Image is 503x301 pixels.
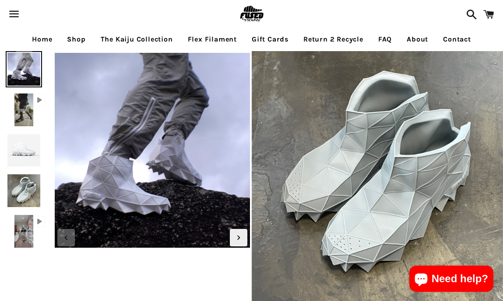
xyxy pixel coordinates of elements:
a: Flex Filament [181,28,243,50]
a: Home [25,28,59,50]
img: [3D printed Shoes] - lightweight custom 3dprinted shoes sneakers sandals fused footwear [6,51,42,87]
a: FAQ [372,28,398,50]
div: Previous slide [57,229,75,246]
a: Return 2 Recycle [297,28,370,50]
img: [3D printed Shoes] - lightweight custom 3dprinted shoes sneakers sandals fused footwear [6,132,42,169]
a: About [400,28,435,50]
a: Shop [60,28,92,50]
a: Contact [436,28,478,50]
a: Gift Cards [245,28,295,50]
inbox-online-store-chat: Shopify online store chat [407,266,496,294]
div: Next slide [230,229,247,246]
a: The Kaiju Collection [94,28,179,50]
img: [3D printed Shoes] - lightweight custom 3dprinted shoes sneakers sandals fused footwear [6,173,42,209]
